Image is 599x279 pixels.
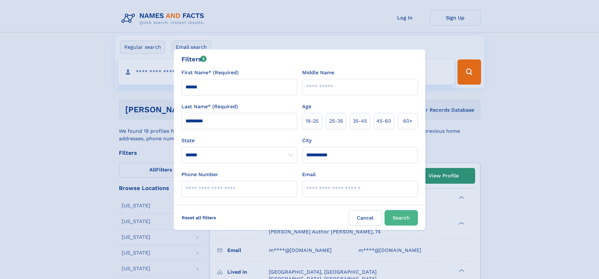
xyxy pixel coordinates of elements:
[181,171,218,178] label: Phone Number
[302,103,311,110] label: Age
[306,117,319,125] span: 18‑25
[302,137,312,144] label: City
[181,137,297,144] label: State
[181,103,238,110] label: Last Name* (Required)
[302,69,334,76] label: Middle Name
[181,54,207,64] div: Filters
[385,210,418,226] button: Search
[353,117,367,125] span: 35‑45
[178,210,220,225] label: Reset all filters
[403,117,413,125] span: 60+
[376,117,391,125] span: 45‑60
[329,117,343,125] span: 25‑35
[181,69,239,76] label: First Name* (Required)
[302,171,316,178] label: Email
[349,210,382,226] label: Cancel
